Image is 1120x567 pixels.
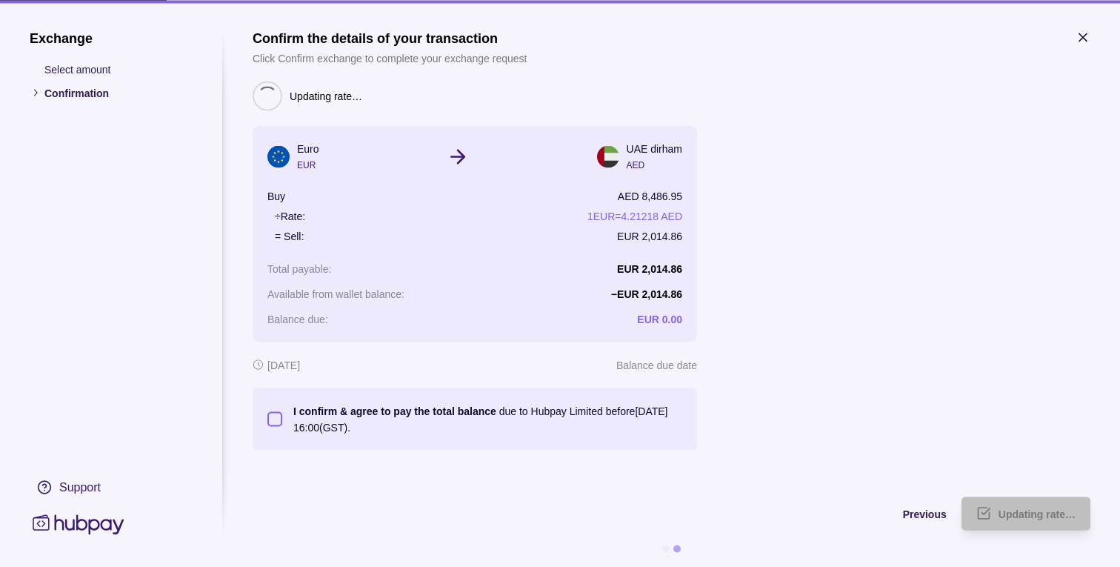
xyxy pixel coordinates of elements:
[275,228,304,244] p: = Sell:
[290,87,362,104] p: Updating rate…
[267,145,290,168] img: eu
[253,50,527,66] p: Click Confirm exchange to complete your exchange request
[267,188,285,204] p: Buy
[617,228,682,244] p: EUR 2,014.86
[587,208,682,224] p: 1 EUR = 4.21218 AED
[611,288,682,299] p: − EUR 2,014.86
[44,84,193,101] p: Confirmation
[275,208,305,224] p: ÷ Rate:
[30,30,193,46] h1: Exchange
[597,145,619,168] img: ae
[297,156,319,173] p: EUR
[267,262,331,274] p: Total payable :
[267,357,300,373] p: [DATE]
[999,508,1076,520] span: Updating rate…
[297,140,319,156] p: Euro
[59,479,101,495] div: Support
[961,497,1090,530] button: Updating rate…
[267,288,404,299] p: Available from wallet balance :
[627,156,682,173] p: AED
[293,405,496,417] p: I confirm & agree to pay the total balance
[267,313,328,325] p: Balance due :
[903,508,947,520] span: Previous
[293,402,682,435] p: due to Hubpay Limited before [DATE] 16:00 (GST).
[627,140,682,156] p: UAE dirham
[253,497,947,530] button: Previous
[618,188,682,204] p: AED 8,486.95
[617,262,682,274] p: EUR 2,014.86
[637,313,682,325] p: EUR 0.00
[616,357,697,373] p: Balance due date
[44,61,193,77] p: Select amount
[30,471,193,503] a: Support
[253,30,527,46] h1: Confirm the details of your transaction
